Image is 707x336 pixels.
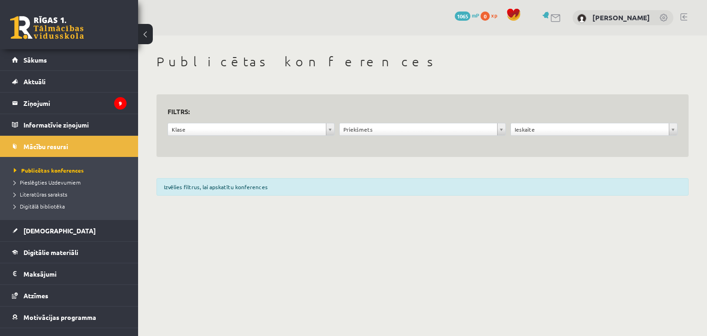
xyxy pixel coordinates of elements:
a: [PERSON_NAME] [592,13,650,22]
a: Aktuāli [12,71,127,92]
span: Pieslēgties Uzdevumiem [14,179,81,186]
i: 9 [114,97,127,110]
img: Arina Guseva [577,14,586,23]
a: Pieslēgties Uzdevumiem [14,178,129,186]
legend: Ziņojumi [23,93,127,114]
a: Publicētas konferences [14,166,129,174]
span: xp [491,12,497,19]
a: Ziņojumi9 [12,93,127,114]
legend: Informatīvie ziņojumi [23,114,127,135]
span: Klase [172,123,322,135]
span: Ieskaite [515,123,665,135]
a: Digitālā bibliotēka [14,202,129,210]
legend: Maksājumi [23,263,127,284]
span: Atzīmes [23,291,48,300]
span: Publicētas konferences [14,167,84,174]
span: Literatūras saraksts [14,191,67,198]
a: Motivācijas programma [12,307,127,328]
h3: Filtrs: [168,105,666,118]
a: Maksājumi [12,263,127,284]
a: 1065 mP [455,12,479,19]
span: [DEMOGRAPHIC_DATA] [23,226,96,235]
span: Mācību resursi [23,142,68,151]
a: 0 xp [481,12,502,19]
a: Atzīmes [12,285,127,306]
span: mP [472,12,479,19]
h1: Publicētas konferences [156,54,689,70]
a: Digitālie materiāli [12,242,127,263]
a: Rīgas 1. Tālmācības vidusskola [10,16,84,39]
a: Priekšmets [340,123,506,135]
a: Klase [168,123,334,135]
span: Sākums [23,56,47,64]
a: Mācību resursi [12,136,127,157]
span: Aktuāli [23,77,46,86]
a: Sākums [12,49,127,70]
div: Izvēlies filtrus, lai apskatītu konferences [156,178,689,196]
span: Digitālā bibliotēka [14,203,65,210]
a: Literatūras saraksts [14,190,129,198]
span: Priekšmets [343,123,494,135]
span: Motivācijas programma [23,313,96,321]
span: Digitālie materiāli [23,248,78,256]
span: 0 [481,12,490,21]
a: Informatīvie ziņojumi [12,114,127,135]
a: [DEMOGRAPHIC_DATA] [12,220,127,241]
span: 1065 [455,12,470,21]
a: Ieskaite [511,123,677,135]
